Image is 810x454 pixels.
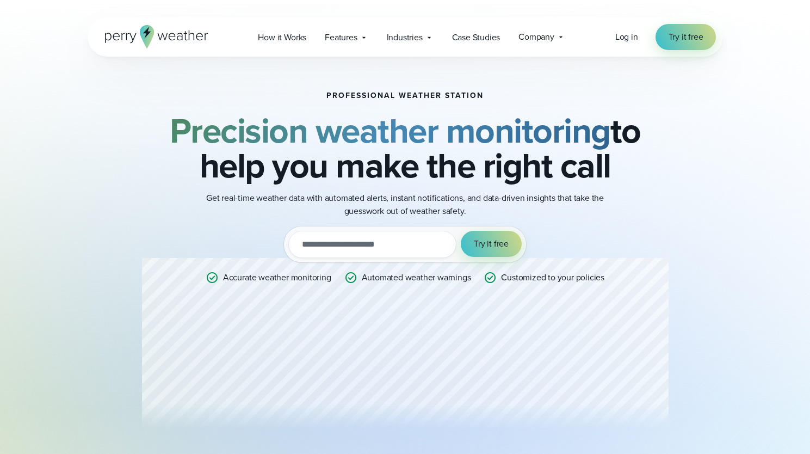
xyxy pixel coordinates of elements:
span: Case Studies [452,31,500,44]
p: Get real-time weather data with automated alerts, instant notifications, and data-driven insights... [188,192,623,218]
span: Features [325,31,357,44]
h1: Professional Weather Station [326,91,484,100]
span: How it Works [258,31,306,44]
a: How it Works [249,26,316,48]
span: Log in [615,30,638,43]
a: Case Studies [443,26,510,48]
span: Try it free [474,237,509,250]
h2: to help you make the right call [142,113,669,183]
p: Customized to your policies [501,271,604,284]
p: Accurate weather monitoring [223,271,331,284]
a: Log in [615,30,638,44]
span: Company [518,30,554,44]
a: Try it free [656,24,716,50]
p: Automated weather warnings [362,271,471,284]
strong: Precision weather monitoring [170,105,610,156]
span: Try it free [669,30,703,44]
span: Industries [387,31,423,44]
button: Try it free [461,231,522,257]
